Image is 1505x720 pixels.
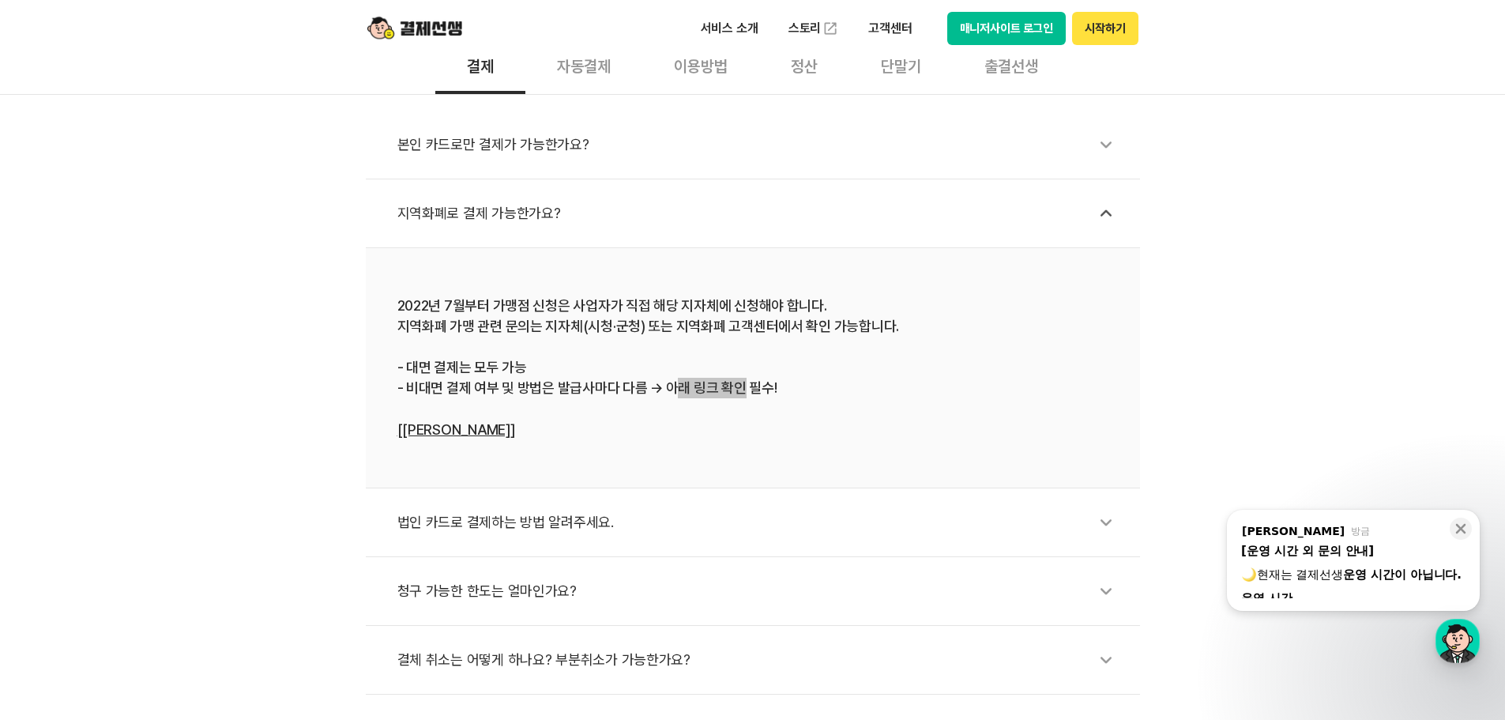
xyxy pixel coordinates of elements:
[204,501,303,541] a: 설정
[435,36,525,94] div: 결제
[397,642,1124,678] div: 결체 취소는 어떻게 하나요? 부분취소가 가능한가요?
[1072,12,1138,45] button: 시작하기
[397,421,515,438] a: [[PERSON_NAME]]
[244,525,263,537] span: 설정
[397,195,1124,232] div: 지역화폐로 결제 가능한가요?
[947,12,1067,45] button: 매니저사이트 로그인
[822,21,838,36] img: 외부 도메인 오픈
[777,13,850,44] a: 스토리
[953,36,1070,94] div: 출결선생
[857,14,923,43] p: 고객센터
[397,504,1124,541] div: 법인 카드로 결제하는 방법 알려주세요.
[367,13,462,43] img: logo
[5,501,104,541] a: 홈
[397,573,1124,609] div: 청구 가능한 한도는 얼마인가요?
[690,14,769,43] p: 서비스 소개
[50,525,59,537] span: 홈
[145,526,164,538] span: 대화
[104,501,204,541] a: 대화
[397,296,1108,440] div: 2022년 7월부터 가맹점 신청은 사업자가 직접 해당 지자체에 신청해야 합니다. 지역화폐 가맹 관련 문의는 지자체(시청·군청) 또는 지역화폐 고객센터에서 확인 가능합니다. -...
[849,36,953,94] div: 단말기
[759,36,849,94] div: 정산
[397,126,1124,163] div: 본인 카드로만 결제가 가능한가요?
[525,36,642,94] div: 자동결제
[642,36,759,94] div: 이용방법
